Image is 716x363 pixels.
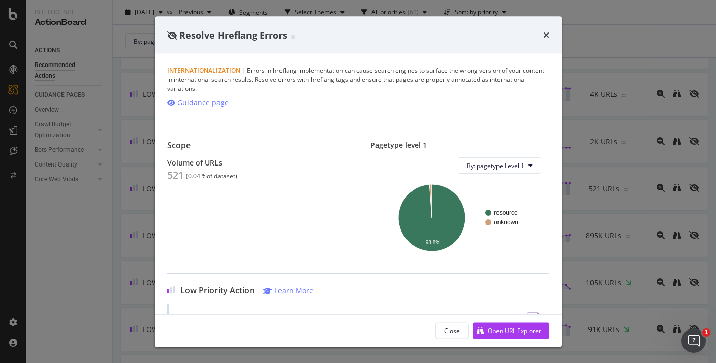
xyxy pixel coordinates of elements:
[186,173,237,180] div: ( 0.04 % of dataset )
[242,66,245,75] span: |
[179,28,287,41] span: Resolve Hreflang Errors
[177,97,229,108] div: Guidance page
[458,157,541,174] button: By: pagetype Level 1
[155,16,562,347] div: modal
[466,161,524,170] span: By: pagetype Level 1
[444,326,460,335] div: Close
[167,66,549,93] div: Errors in hreflang implementation can cause search engines to surface the wrong version of your c...
[263,286,314,295] a: Learn More
[167,169,184,181] div: 521
[167,66,240,75] span: Internationalization
[167,97,229,108] a: Guidance page
[379,182,541,253] svg: A chart.
[167,158,346,167] div: Volume of URLs
[494,219,518,226] text: unknown
[494,209,518,216] text: resource
[370,141,549,149] div: Pagetype level 1
[167,31,177,39] div: eye-slash
[702,328,710,337] span: 1
[291,35,295,38] img: Equal
[521,312,540,338] img: e5DMFwAAAABJRU5ErkJggg==
[177,312,510,321] div: Low new crawled pages opportunity
[274,286,314,295] div: Learn More
[488,326,541,335] div: Open URL Explorer
[180,286,255,295] span: Low Priority Action
[543,28,549,42] div: times
[681,328,706,353] iframe: Intercom live chat
[425,240,440,245] text: 98.8%
[435,322,469,339] button: Close
[167,141,346,150] div: Scope
[473,322,549,339] button: Open URL Explorer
